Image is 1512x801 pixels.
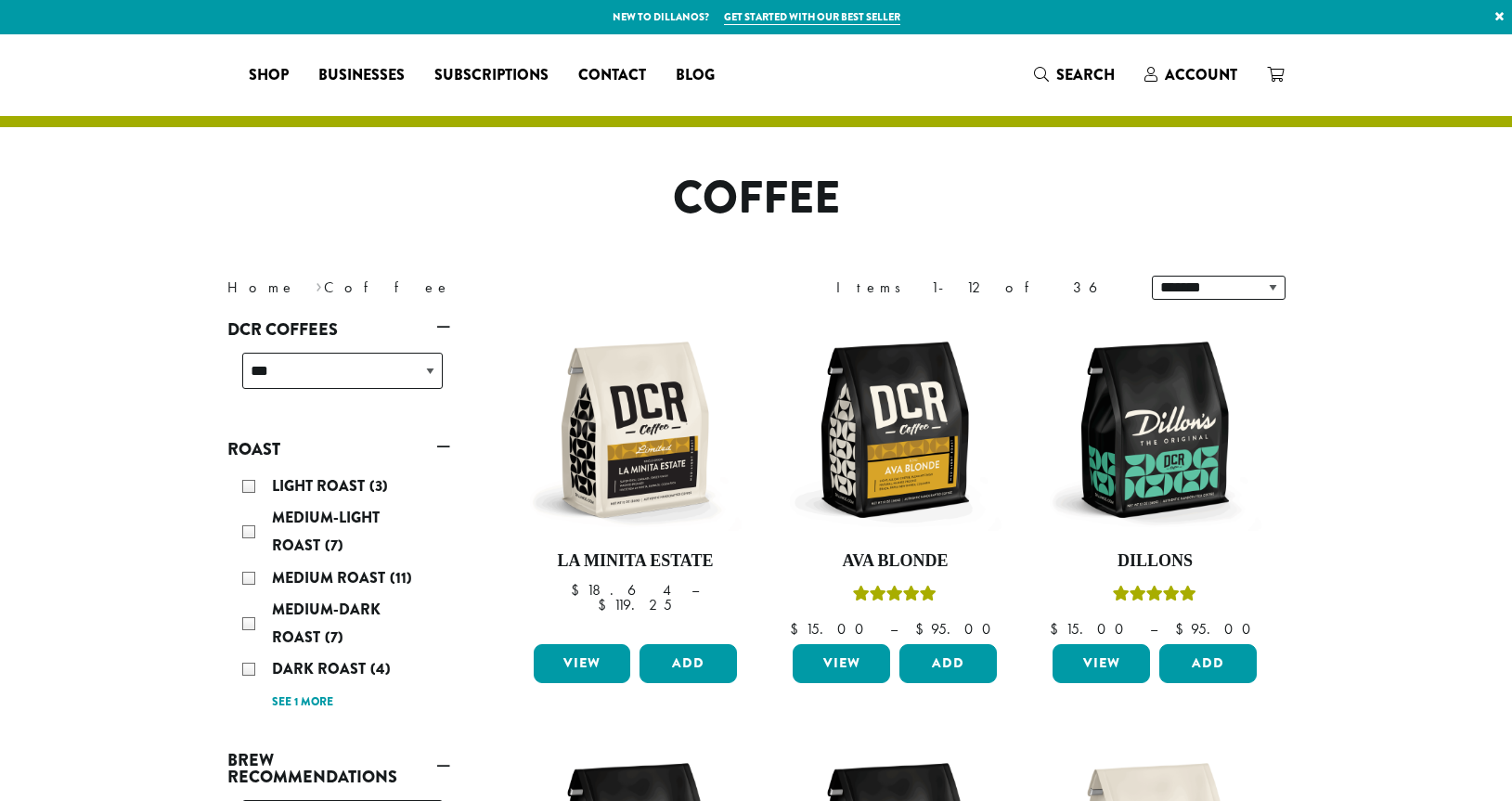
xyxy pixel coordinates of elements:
span: – [1150,619,1157,639]
span: $ [571,580,587,600]
span: (4) [370,658,391,679]
span: Contact [578,64,646,87]
span: Businesses [318,64,405,87]
bdi: 15.00 [790,619,872,639]
div: DCR Coffees [227,345,450,411]
span: Account [1165,64,1237,85]
a: View [793,644,890,683]
span: (7) [325,627,343,648]
bdi: 95.00 [1175,619,1260,639]
span: (11) [390,567,412,588]
span: – [691,580,699,600]
span: Medium-Light Roast [272,507,380,556]
bdi: 95.00 [915,619,1000,639]
h1: Coffee [213,172,1299,226]
span: Medium Roast [272,567,390,588]
a: View [1053,644,1150,683]
a: Roast [227,433,450,465]
a: Brew Recommendations [227,744,450,793]
img: DCR-12oz-Ava-Blonde-Stock-scaled.png [788,323,1002,536]
button: Add [1159,644,1257,683]
a: DCR Coffees [227,314,450,345]
a: La Minita Estate [529,323,743,637]
div: Rated 5.00 out of 5 [853,583,937,611]
a: Ava BlondeRated 5.00 out of 5 [788,323,1002,637]
div: Roast [227,465,450,722]
a: Home [227,278,296,297]
h4: Ava Blonde [788,551,1002,572]
span: Blog [676,64,715,87]
span: Subscriptions [434,64,549,87]
div: Items 1-12 of 36 [836,277,1124,299]
span: Dark Roast [272,658,370,679]
a: DillonsRated 5.00 out of 5 [1048,323,1261,637]
a: See 1 more [272,693,333,712]
span: $ [1050,619,1066,639]
h4: La Minita Estate [529,551,743,572]
a: Shop [234,60,304,90]
span: $ [598,595,614,614]
h4: Dillons [1048,551,1261,572]
span: (7) [325,535,343,556]
span: › [316,270,322,299]
span: Search [1056,64,1115,85]
span: Shop [249,64,289,87]
span: $ [915,619,931,639]
button: Add [899,644,997,683]
button: Add [640,644,737,683]
span: (3) [369,475,388,497]
span: Light Roast [272,475,369,497]
div: Rated 5.00 out of 5 [1113,583,1196,611]
nav: Breadcrumb [227,277,729,299]
bdi: 18.64 [571,580,674,600]
span: – [890,619,898,639]
span: Medium-Dark Roast [272,599,381,648]
img: DCR-12oz-Dillons-Stock-scaled.png [1048,323,1261,536]
span: $ [1175,619,1191,639]
span: $ [790,619,806,639]
bdi: 15.00 [1050,619,1132,639]
a: Get started with our best seller [724,9,900,25]
bdi: 119.25 [598,595,672,614]
a: View [534,644,631,683]
a: Search [1019,59,1130,90]
img: DCR-12oz-La-Minita-Estate-Stock-scaled.png [528,323,742,536]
